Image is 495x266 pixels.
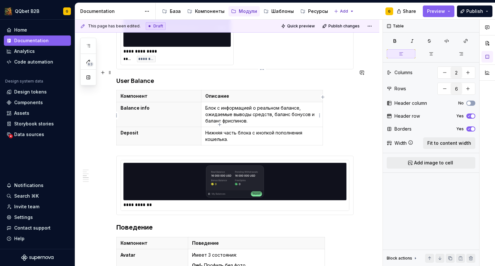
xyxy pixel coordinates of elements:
div: Borders [394,126,412,132]
a: База [160,6,183,16]
div: QQbet B2B [15,8,39,15]
a: Design tokens [4,87,71,97]
div: Page tree [160,5,331,18]
a: Модули [228,6,260,16]
img: 491028fe-7948-47f3-9fb2-82dab60b8b20.png [5,7,12,15]
button: Add [332,7,356,16]
button: Quick preview [279,22,318,31]
a: Analytics [4,46,71,56]
div: Компоненты [195,8,225,15]
span: Quick preview [287,24,315,29]
div: Analytics [14,48,35,54]
button: Help [4,233,71,244]
span: Add image to cell [414,160,453,166]
div: Design system data [5,79,43,84]
div: Block actions [387,256,412,261]
button: Notifications [4,180,71,191]
div: Documentation [80,8,141,15]
span: Preview [427,8,445,15]
a: Invite team [4,202,71,212]
div: G [66,9,68,14]
button: Publish [457,5,492,17]
a: Шаблоны [261,6,296,16]
span: Fit to content width [427,140,471,146]
a: Data sources [4,129,71,140]
p: Поведение [192,240,321,246]
div: Rows [394,85,406,92]
p: Нижняя часть блока с кнопкой пополнения кошелька. [205,130,319,143]
p: Deposit [121,130,197,136]
div: Ресурсы [308,8,328,15]
div: Help [14,235,24,242]
a: Home [4,25,71,35]
a: Компоненты [185,6,227,16]
p: Компонент [121,240,184,246]
div: Width [394,140,407,146]
span: Publish [466,8,483,15]
span: Publish changes [328,24,360,29]
button: Add image to cell [387,157,475,169]
div: Notifications [14,182,44,189]
div: Search ⌘K [14,193,39,199]
div: Code automation [14,59,53,65]
button: Share [393,5,420,17]
div: Data sources [14,131,44,138]
div: Header column [394,100,427,106]
div: Invite team [14,203,39,210]
div: Модули [239,8,257,15]
div: Columns [394,69,412,76]
p: Блок с информацией о реальном балансе, ожидаемые выводы средств, баланс бонусов и баланс фриспинов. [205,105,319,124]
div: Storybook stories [14,121,54,127]
a: Storybook stories [4,119,71,129]
div: Documentation [14,37,49,44]
label: Yes [456,126,464,132]
a: Ресурсы [298,6,331,16]
p: Avatar [121,252,184,258]
div: Assets [14,110,29,116]
p: Имеет 3 состояния: [192,252,321,258]
h3: Поведение [116,223,354,232]
div: Design tokens [14,89,47,95]
button: Contact support [4,223,71,233]
span: Draft [153,24,163,29]
label: No [458,101,464,106]
span: 63 [87,62,93,67]
button: Search ⌘K [4,191,71,201]
span: Add [340,9,348,14]
a: Settings [4,212,71,222]
a: Assets [4,108,71,118]
p: Компонент [121,93,197,99]
button: QQbet B2BG [1,4,73,18]
div: Шаблоны [271,8,294,15]
span: This page has been edited. [88,24,141,29]
button: Publish changes [320,22,363,31]
a: Documentation [4,35,71,46]
div: Settings [14,214,33,221]
div: G [388,9,391,14]
p: Balance info [121,105,197,111]
a: Components [4,97,71,108]
div: Block actions [387,254,418,263]
p: Описание [205,93,319,99]
button: Fit to content width [423,137,475,149]
div: Header row [394,113,420,119]
button: Preview [423,5,454,17]
a: Code automation [4,57,71,67]
label: Yes [456,113,464,119]
div: Components [14,99,43,106]
svg: Supernova Logo [21,254,53,261]
div: База [170,8,181,15]
span: Share [403,8,416,15]
h4: User Balance [116,77,354,85]
div: Home [14,27,27,33]
div: Contact support [14,225,51,231]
